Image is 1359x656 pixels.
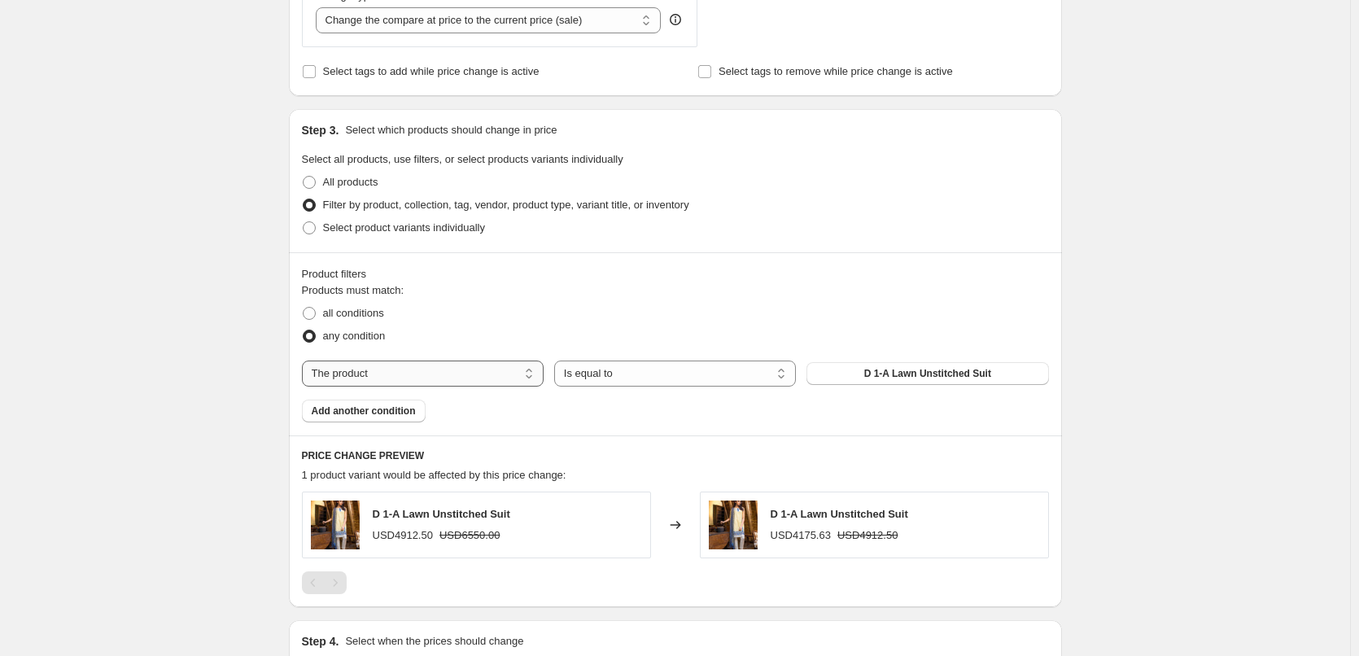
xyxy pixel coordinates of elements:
h6: PRICE CHANGE PREVIEW [302,449,1049,462]
span: 1 product variant would be affected by this price change: [302,469,566,481]
span: Products must match: [302,284,404,296]
div: USD4175.63 [771,527,831,544]
span: Select tags to remove while price change is active [719,65,953,77]
span: Select all products, use filters, or select products variants individually [302,153,623,165]
span: Add another condition [312,405,416,418]
strike: USD4912.50 [837,527,898,544]
p: Select when the prices should change [345,633,523,649]
h2: Step 3. [302,122,339,138]
span: D 1-A Lawn Unstitched Suit [771,508,908,520]
h2: Step 4. [302,633,339,649]
span: D 1-A Lawn Unstitched Suit [864,367,991,380]
span: D 1-A Lawn Unstitched Suit [373,508,510,520]
span: any condition [323,330,386,342]
span: all conditions [323,307,384,319]
button: D 1-A Lawn Unstitched Suit [806,362,1048,385]
nav: Pagination [302,571,347,594]
div: help [667,11,684,28]
div: USD4912.50 [373,527,433,544]
div: Product filters [302,266,1049,282]
button: Add another condition [302,400,426,422]
span: Select product variants individually [323,221,485,234]
span: All products [323,176,378,188]
img: 1-a_1_80x.jpg [311,501,360,549]
p: Select which products should change in price [345,122,557,138]
img: 1-a_1_80x.jpg [709,501,758,549]
span: Select tags to add while price change is active [323,65,540,77]
strike: USD6550.00 [439,527,500,544]
span: Filter by product, collection, tag, vendor, product type, variant title, or inventory [323,199,689,211]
